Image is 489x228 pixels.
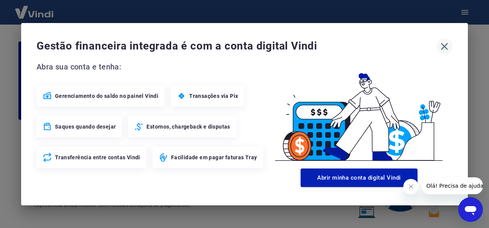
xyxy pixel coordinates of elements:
[171,154,257,161] span: Facilidade em pagar faturas Tray
[266,61,452,165] img: Good Billing
[37,61,266,73] span: Abra sua conta e tenha:
[55,92,158,100] span: Gerenciamento do saldo no painel Vindi
[146,123,230,131] span: Estornos, chargeback e disputas
[189,92,238,100] span: Transações via Pix
[5,5,65,12] span: Olá! Precisa de ajuda?
[403,179,419,194] iframe: Fechar mensagem
[55,123,116,131] span: Saques quando desejar
[55,154,140,161] span: Transferência entre contas Vindi
[422,177,483,194] iframe: Mensagem da empresa
[458,197,483,222] iframe: Botão para abrir a janela de mensagens
[37,38,436,54] span: Gestão financeira integrada é com a conta digital Vindi
[301,169,417,187] button: Abrir minha conta digital Vindi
